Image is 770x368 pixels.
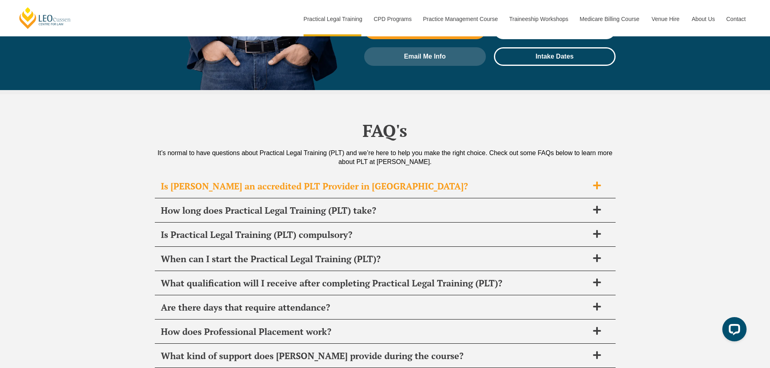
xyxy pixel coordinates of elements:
a: Practice Management Course [417,2,503,36]
div: It’s normal to have questions about Practical Legal Training (PLT) and we’re here to help you mak... [155,149,616,166]
h2: When can I start the Practical Legal Training (PLT)? [161,253,589,265]
span: Intake Dates [536,53,574,60]
a: Intake Dates [494,47,616,66]
iframe: LiveChat chat widget [716,314,750,348]
a: Email Me Info [364,47,486,66]
a: [PERSON_NAME] Centre for Law [18,6,72,29]
h2: What qualification will I receive after completing Practical Legal Training (PLT)? [161,278,589,289]
a: Practical Legal Training [297,2,368,36]
a: Medicare Billing Course [574,2,646,36]
a: Traineeship Workshops [503,2,574,36]
h2: What kind of support does [PERSON_NAME] provide during the course? [161,350,589,362]
h2: How does Professional Placement work? [161,326,589,337]
a: Venue Hire [646,2,686,36]
h2: FAQ's [155,120,616,141]
a: About Us [686,2,720,36]
span: Email Me Info [404,53,446,60]
h2: How long does Practical Legal Training (PLT) take? [161,205,589,216]
h2: Is Practical Legal Training (PLT) compulsory? [161,229,589,240]
a: Contact [720,2,752,36]
a: CPD Programs [367,2,417,36]
h2: Are there days that require attendance? [161,302,589,313]
h2: Is [PERSON_NAME] an accredited PLT Provider in [GEOGRAPHIC_DATA]? [161,181,589,192]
